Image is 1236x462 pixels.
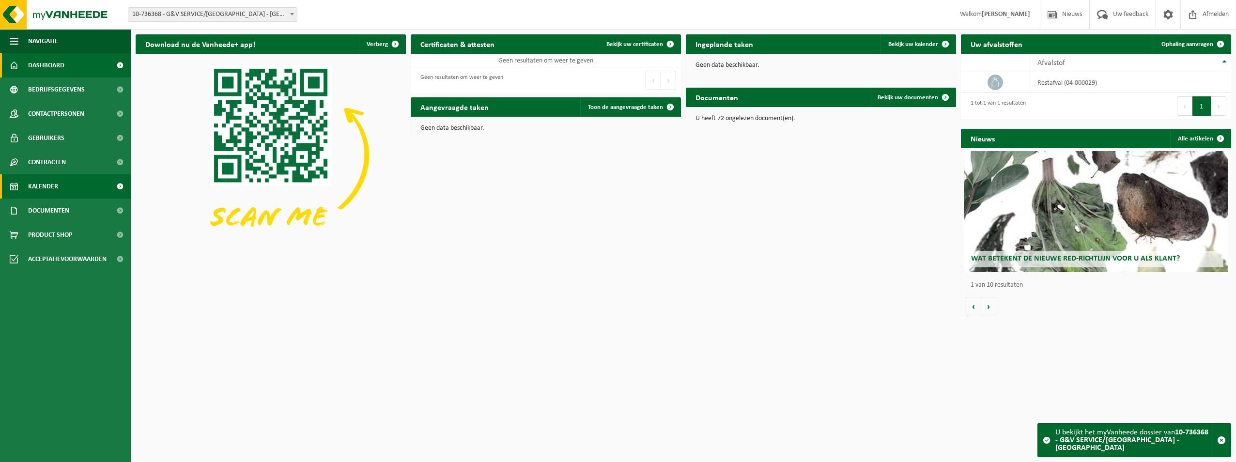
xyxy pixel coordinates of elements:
[964,151,1229,272] a: Wat betekent de nieuwe RED-richtlijn voor u als klant?
[411,34,504,53] h2: Certificaten & attesten
[599,34,680,54] a: Bekijk uw certificaten
[1037,59,1065,67] span: Afvalstof
[588,104,663,110] span: Toon de aangevraagde taken
[1192,96,1211,116] button: 1
[1154,34,1230,54] a: Ophaling aanvragen
[1030,72,1231,93] td: restafval (04-000029)
[686,88,748,107] h2: Documenten
[971,282,1226,289] p: 1 van 10 resultaten
[136,34,265,53] h2: Download nu de Vanheede+ app!
[878,94,938,101] span: Bekijk uw documenten
[646,71,661,90] button: Previous
[1161,41,1213,47] span: Ophaling aanvragen
[420,125,671,132] p: Geen data beschikbaar.
[1177,96,1192,116] button: Previous
[28,29,58,53] span: Navigatie
[28,174,58,199] span: Kalender
[28,102,84,126] span: Contactpersonen
[136,54,406,257] img: Download de VHEPlus App
[966,95,1026,117] div: 1 tot 1 van 1 resultaten
[695,62,946,69] p: Geen data beschikbaar.
[870,88,955,107] a: Bekijk uw documenten
[971,255,1180,262] span: Wat betekent de nieuwe RED-richtlijn voor u als klant?
[606,41,663,47] span: Bekijk uw certificaten
[981,297,996,316] button: Volgende
[686,34,763,53] h2: Ingeplande taken
[1055,424,1212,457] div: U bekijkt het myVanheede dossier van
[1211,96,1226,116] button: Next
[966,297,981,316] button: Vorige
[28,150,66,174] span: Contracten
[661,71,676,90] button: Next
[28,199,69,223] span: Documenten
[695,115,946,122] p: U heeft 72 ongelezen document(en).
[580,97,680,117] a: Toon de aangevraagde taken
[411,97,498,116] h2: Aangevraagde taken
[982,11,1030,18] strong: [PERSON_NAME]
[367,41,388,47] span: Verberg
[1055,429,1208,452] strong: 10-736368 - G&V SERVICE/[GEOGRAPHIC_DATA] - [GEOGRAPHIC_DATA]
[28,247,107,271] span: Acceptatievoorwaarden
[961,129,1004,148] h2: Nieuws
[888,41,938,47] span: Bekijk uw kalender
[128,7,297,22] span: 10-736368 - G&V SERVICE/POMMEROEIL - POMMEROEUL
[1170,129,1230,148] a: Alle artikelen
[28,126,64,150] span: Gebruikers
[128,8,297,21] span: 10-736368 - G&V SERVICE/POMMEROEIL - POMMEROEUL
[28,53,64,77] span: Dashboard
[411,54,681,67] td: Geen resultaten om weer te geven
[881,34,955,54] a: Bekijk uw kalender
[359,34,405,54] button: Verberg
[416,70,503,91] div: Geen resultaten om weer te geven
[28,223,72,247] span: Product Shop
[28,77,85,102] span: Bedrijfsgegevens
[961,34,1032,53] h2: Uw afvalstoffen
